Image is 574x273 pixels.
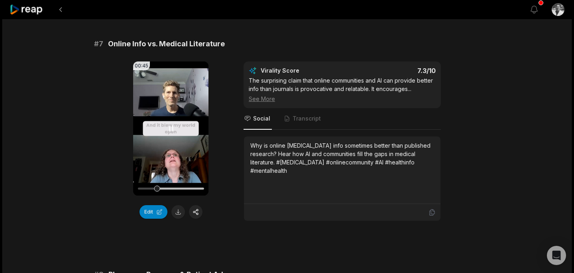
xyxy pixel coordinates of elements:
div: 7.3 /10 [350,67,436,75]
div: The surprising claim that online communities and AI can provide better info than journals is prov... [249,76,436,103]
span: Online Info vs. Medical Literature [108,38,225,49]
span: # 7 [94,38,103,49]
div: Why is online [MEDICAL_DATA] info sometimes better than published research? Hear how AI and commu... [250,141,434,175]
nav: Tabs [244,108,441,130]
span: Transcript [293,115,321,123]
video: Your browser does not support mp4 format. [133,61,208,196]
button: Edit [140,205,167,219]
div: See More [249,95,436,103]
div: Open Intercom Messenger [547,246,566,265]
span: Social [253,115,270,123]
div: Virality Score [261,67,346,75]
